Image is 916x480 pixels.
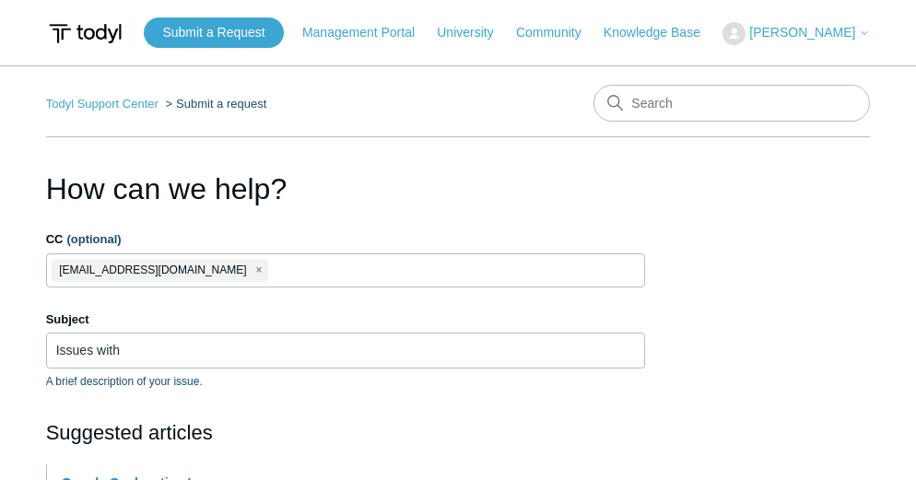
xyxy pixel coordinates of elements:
[46,97,162,111] li: Todyl Support Center
[46,97,159,111] a: Todyl Support Center
[46,230,645,249] label: CC
[302,23,433,42] a: Management Portal
[46,17,124,51] img: Todyl Support Center Help Center home page
[46,167,645,211] h1: How can we help?
[161,97,266,111] li: Submit a request
[256,260,263,281] span: close
[46,310,645,329] label: Subject
[437,23,511,42] a: University
[749,25,855,40] span: [PERSON_NAME]
[604,23,719,42] a: Knowledge Base
[593,85,870,122] input: Search
[46,417,645,448] h2: Suggested articles
[59,260,246,281] span: [EMAIL_ADDRESS][DOMAIN_NAME]
[66,232,121,246] span: (optional)
[144,18,283,48] a: Submit a Request
[46,373,645,390] p: A brief description of your issue.
[516,23,600,42] a: Community
[722,22,870,45] button: [PERSON_NAME]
